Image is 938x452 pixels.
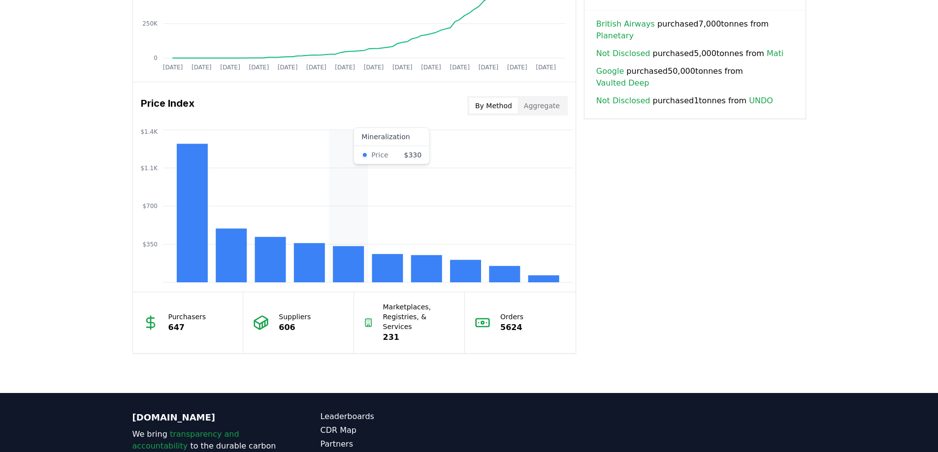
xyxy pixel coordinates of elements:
[500,322,523,333] p: 5624
[596,30,634,42] a: Planetary
[142,203,158,210] tspan: $700
[321,411,469,422] a: Leaderboards
[191,64,211,71] tspan: [DATE]
[141,96,194,116] h3: Price Index
[596,48,650,60] a: Not Disclosed
[596,95,650,107] a: Not Disclosed
[140,128,158,135] tspan: $1.4K
[596,65,624,77] a: Google
[478,64,498,71] tspan: [DATE]
[421,64,441,71] tspan: [DATE]
[306,64,326,71] tspan: [DATE]
[450,64,470,71] tspan: [DATE]
[132,429,239,451] span: transparency and accountability
[749,95,773,107] a: UNDO
[392,64,412,71] tspan: [DATE]
[363,64,384,71] tspan: [DATE]
[168,312,206,322] p: Purchasers
[469,98,518,114] button: By Method
[596,77,649,89] a: Vaulted Deep
[507,64,527,71] tspan: [DATE]
[383,302,455,331] p: Marketplaces, Registries, & Services
[220,64,240,71] tspan: [DATE]
[142,20,158,27] tspan: 250K
[500,312,523,322] p: Orders
[279,312,311,322] p: Suppliers
[596,48,783,60] span: purchased 5,000 tonnes from
[279,322,311,333] p: 606
[321,438,469,450] a: Partners
[277,64,297,71] tspan: [DATE]
[518,98,566,114] button: Aggregate
[142,241,158,248] tspan: $350
[335,64,355,71] tspan: [DATE]
[168,322,206,333] p: 647
[383,331,455,343] p: 231
[154,55,158,61] tspan: 0
[596,18,794,42] span: purchased 7,000 tonnes from
[321,424,469,436] a: CDR Map
[536,64,556,71] tspan: [DATE]
[596,65,794,89] span: purchased 50,000 tonnes from
[140,165,158,172] tspan: $1.1K
[162,64,183,71] tspan: [DATE]
[596,95,773,107] span: purchased 1 tonnes from
[132,411,281,424] p: [DOMAIN_NAME]
[249,64,269,71] tspan: [DATE]
[767,48,783,60] a: Mati
[596,18,655,30] a: British Airways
